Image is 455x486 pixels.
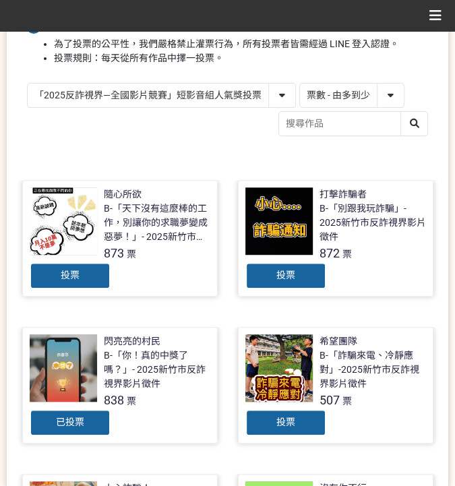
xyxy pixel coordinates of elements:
[22,327,218,444] a: 閃亮亮的村民B-「你！真的中獎了嗎？」- 2025新竹市反詐視界影片徵件838票已投票
[320,348,426,391] div: B-「詐騙來電、冷靜應對」-2025新竹市反詐視界影片徵件
[279,112,427,135] input: 搜尋作品
[104,393,124,407] span: 838
[276,417,295,427] span: 投票
[22,180,218,297] a: 隨心所欲B-「天下沒有這麼棒的工作，別讓你的求職夢變成惡夢！」- 2025新竹市反詐視界影片徵件873票投票
[104,334,160,348] div: 閃亮亮的村民
[54,51,428,65] li: 投票規則：每天從所有作品中擇一投票。
[238,327,433,444] a: 希望團隊B-「詐騙來電、冷靜應對」-2025新竹市反詐視界影片徵件507票投票
[342,249,352,260] span: 票
[104,202,210,244] div: B-「天下沒有這麼棒的工作，別讓你的求職夢變成惡夢！」- 2025新竹市反詐視界影片徵件
[276,270,295,280] span: 投票
[320,393,340,407] span: 507
[320,334,357,348] div: 希望團隊
[320,202,426,244] div: B-「別跟我玩詐騙」- 2025新竹市反詐視界影片徵件
[127,396,136,406] span: 票
[238,180,433,297] a: 打擊詐騙者B-「別跟我玩詐騙」- 2025新竹市反詐視界影片徵件872票投票
[320,246,340,260] span: 872
[127,249,136,260] span: 票
[56,417,84,427] span: 已投票
[342,396,352,406] span: 票
[104,348,210,391] div: B-「你！真的中獎了嗎？」- 2025新竹市反詐視界影片徵件
[104,187,142,202] div: 隨心所欲
[320,187,367,202] div: 打擊詐騙者
[104,246,124,260] span: 873
[54,37,428,51] li: 為了投票的公平性，我們嚴格禁止灌票行為，所有投票者皆需經過 LINE 登入認證。
[61,270,80,280] span: 投票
